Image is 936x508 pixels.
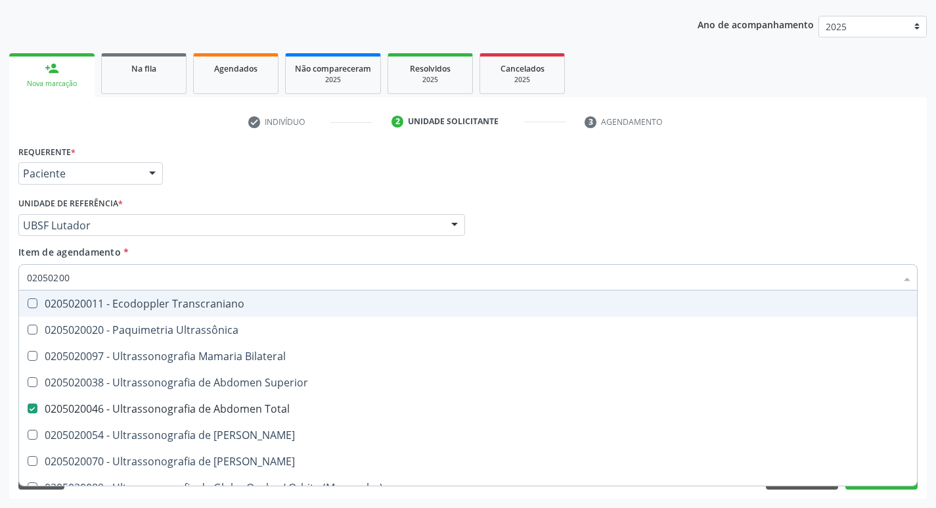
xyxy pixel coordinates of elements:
span: Item de agendamento [18,246,121,258]
div: 0205020038 - Ultrassonografia de Abdomen Superior [27,377,909,388]
label: Requerente [18,142,76,162]
div: 2025 [397,75,463,85]
div: 0205020070 - Ultrassonografia de [PERSON_NAME] [27,456,909,467]
div: 2025 [295,75,371,85]
span: Agendados [214,63,257,74]
div: 0205020097 - Ultrassonografia Mamaria Bilateral [27,351,909,361]
span: Não compareceram [295,63,371,74]
div: 0205020046 - Ultrassonografia de Abdomen Total [27,404,909,414]
div: 2025 [489,75,555,85]
div: Nova marcação [18,79,85,89]
span: Cancelados [501,63,545,74]
span: Paciente [23,167,136,180]
span: Resolvidos [410,63,451,74]
div: 0205020020 - Paquimetria Ultrassônica [27,325,909,335]
div: 0205020011 - Ecodoppler Transcraniano [27,298,909,309]
span: UBSF Lutador [23,219,438,232]
p: Ano de acompanhamento [698,16,814,32]
label: Unidade de referência [18,194,123,214]
div: 0205020054 - Ultrassonografia de [PERSON_NAME] [27,430,909,440]
div: 2 [391,116,403,127]
div: person_add [45,61,59,76]
div: Unidade solicitante [408,116,499,127]
span: Na fila [131,63,156,74]
div: 0205020089 - Ultrassonografia de Globo Ocular / Orbita (Monocular) [27,482,909,493]
input: Buscar por procedimentos [27,264,896,290]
